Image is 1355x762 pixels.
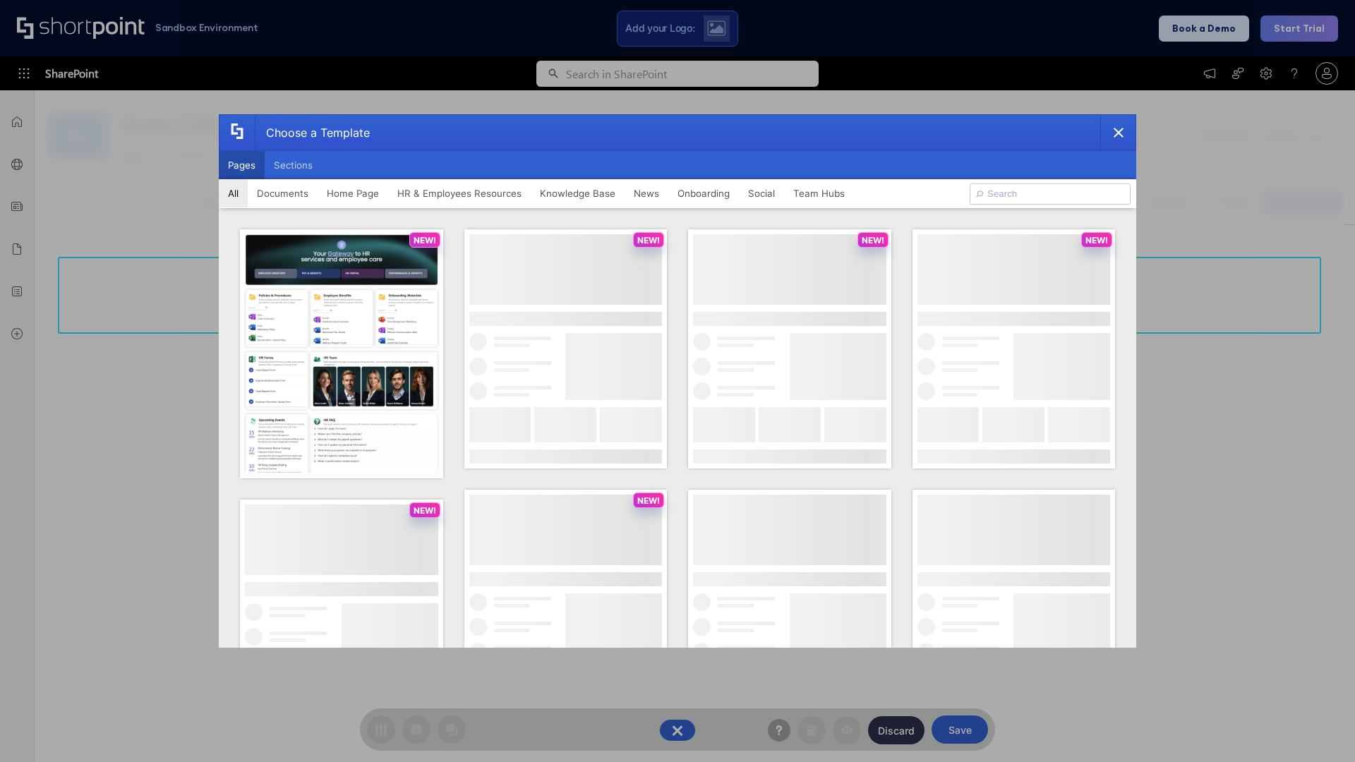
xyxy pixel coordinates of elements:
[318,179,388,207] button: Home Page
[1284,694,1355,762] iframe: Chat Widget
[531,179,625,207] button: Knowledge Base
[970,183,1131,205] input: Search
[668,179,739,207] button: Onboarding
[739,179,784,207] button: Social
[219,179,248,207] button: All
[784,179,854,207] button: Team Hubs
[862,235,884,246] p: NEW!
[219,151,265,179] button: Pages
[1085,235,1108,246] p: NEW!
[219,114,1136,648] div: template selector
[248,179,318,207] button: Documents
[255,115,370,150] div: Choose a Template
[388,179,531,207] button: HR & Employees Resources
[637,495,660,506] p: NEW!
[414,505,436,516] p: NEW!
[414,235,436,246] p: NEW!
[625,179,668,207] button: News
[265,151,322,179] button: Sections
[637,235,660,246] p: NEW!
